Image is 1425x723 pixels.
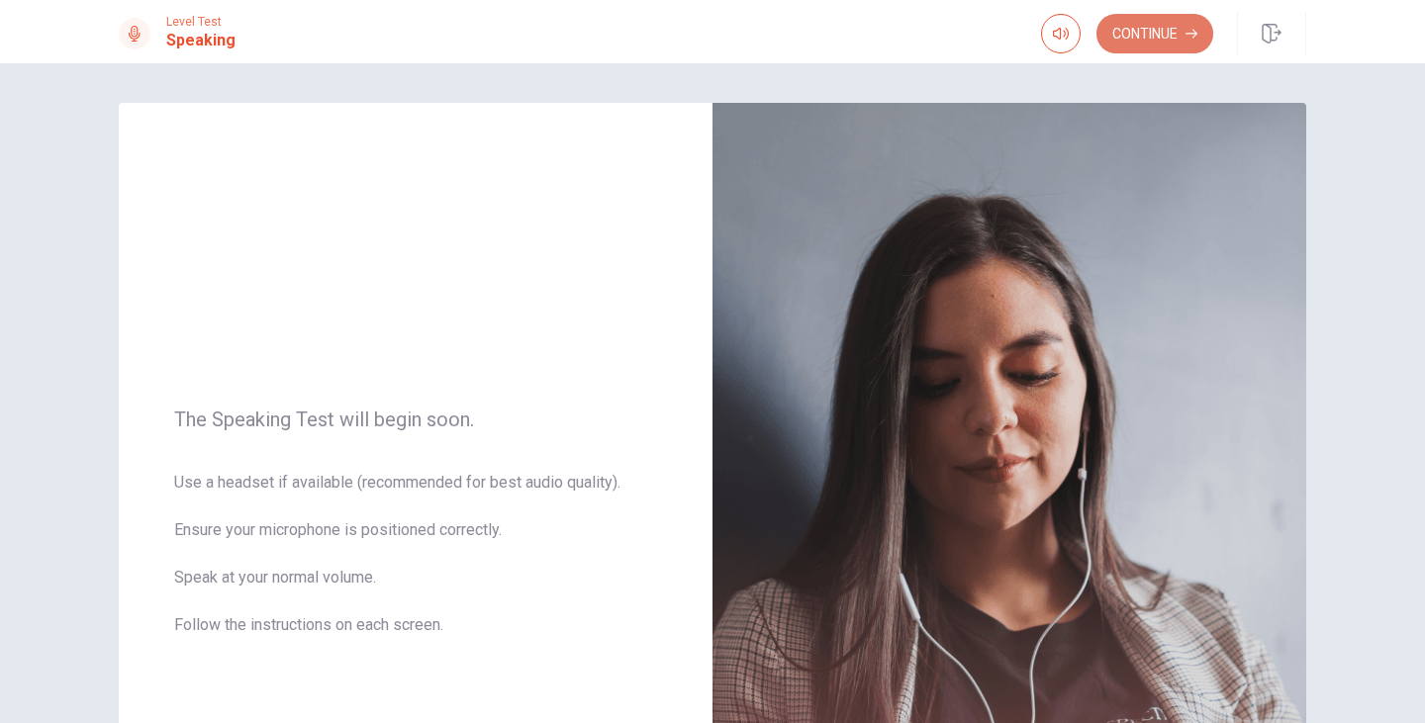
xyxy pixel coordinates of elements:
span: Use a headset if available (recommended for best audio quality). Ensure your microphone is positi... [174,471,657,661]
span: Level Test [166,15,236,29]
span: The Speaking Test will begin soon. [174,407,657,431]
h1: Speaking [166,29,236,52]
button: Continue [1096,14,1213,53]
